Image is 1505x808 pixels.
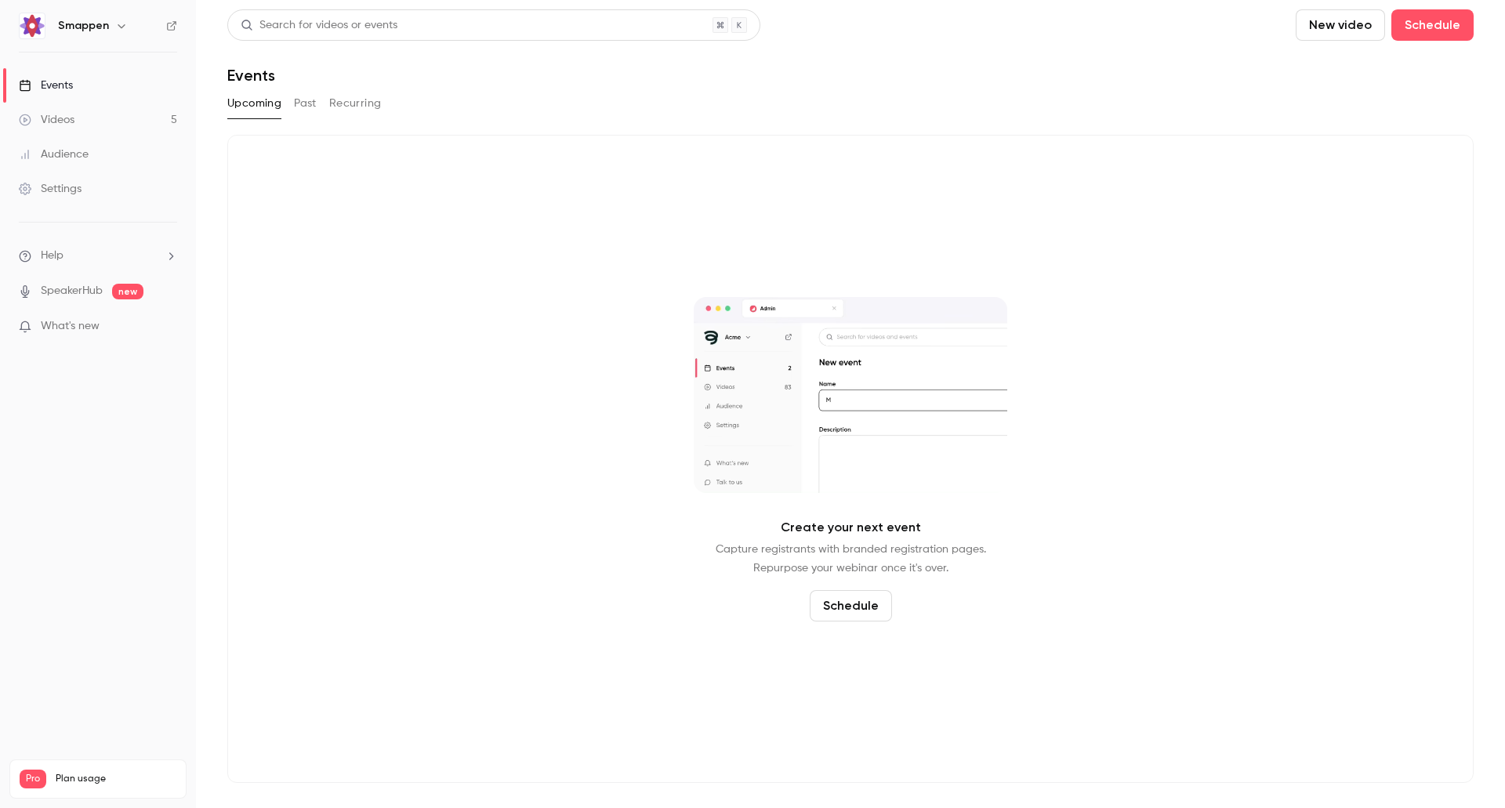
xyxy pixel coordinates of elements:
[41,318,100,335] span: What's new
[1391,9,1474,41] button: Schedule
[112,284,143,299] span: new
[781,518,921,537] p: Create your next event
[19,147,89,162] div: Audience
[56,773,176,785] span: Plan usage
[19,181,82,197] div: Settings
[810,590,892,621] button: Schedule
[329,91,382,116] button: Recurring
[241,17,397,34] div: Search for videos or events
[1296,9,1385,41] button: New video
[19,112,74,128] div: Videos
[19,248,177,264] li: help-dropdown-opener
[41,248,63,264] span: Help
[716,540,986,578] p: Capture registrants with branded registration pages. Repurpose your webinar once it's over.
[294,91,317,116] button: Past
[41,283,103,299] a: SpeakerHub
[227,91,281,116] button: Upcoming
[58,18,109,34] h6: Smappen
[20,770,46,788] span: Pro
[227,66,275,85] h1: Events
[20,13,45,38] img: Smappen
[19,78,73,93] div: Events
